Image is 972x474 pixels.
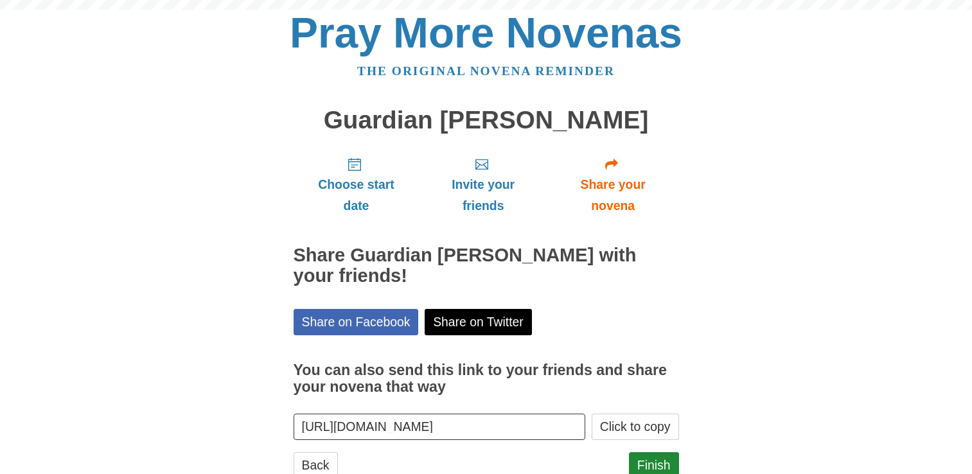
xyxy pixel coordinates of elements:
[294,146,420,223] a: Choose start date
[294,362,679,395] h3: You can also send this link to your friends and share your novena that way
[547,146,679,223] a: Share your novena
[294,309,419,335] a: Share on Facebook
[425,309,532,335] a: Share on Twitter
[432,174,534,216] span: Invite your friends
[357,64,615,78] a: The original novena reminder
[294,245,679,286] h2: Share Guardian [PERSON_NAME] with your friends!
[306,174,407,216] span: Choose start date
[592,414,679,440] button: Click to copy
[290,9,682,57] a: Pray More Novenas
[419,146,547,223] a: Invite your friends
[560,174,666,216] span: Share your novena
[294,107,679,134] h1: Guardian [PERSON_NAME]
